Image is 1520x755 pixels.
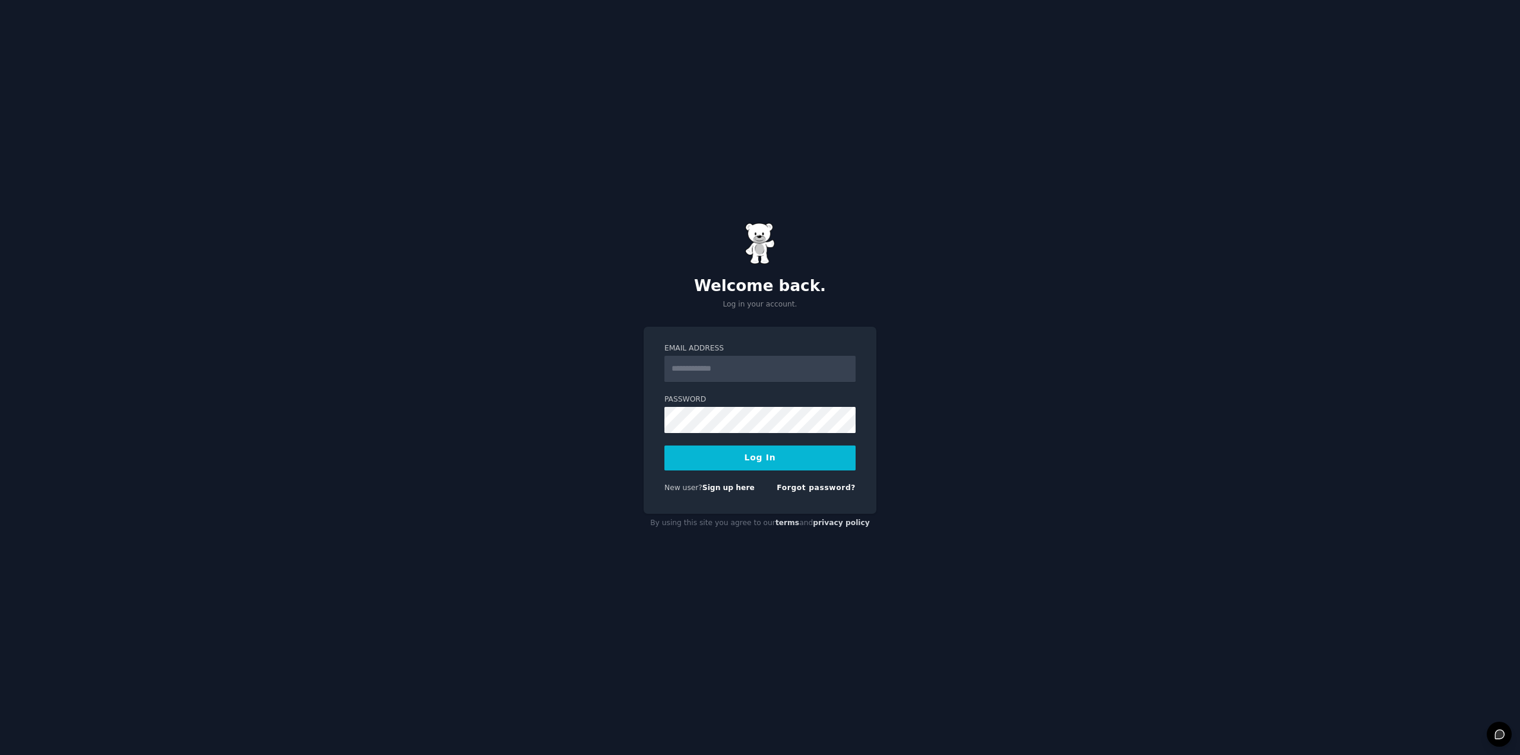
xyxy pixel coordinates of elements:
p: Log in your account. [644,299,876,310]
span: New user? [664,484,702,492]
a: terms [775,519,799,527]
a: privacy policy [813,519,870,527]
a: Forgot password? [777,484,856,492]
button: Log In [664,446,856,470]
label: Email Address [664,343,856,354]
label: Password [664,394,856,405]
a: Sign up here [702,484,755,492]
h2: Welcome back. [644,277,876,296]
img: Gummy Bear [745,223,775,264]
div: By using this site you agree to our and [644,514,876,533]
